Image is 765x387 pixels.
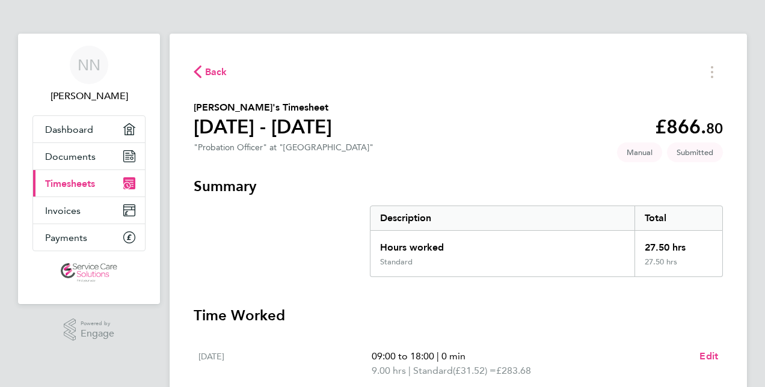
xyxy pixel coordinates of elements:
span: This timesheet was manually created. [617,142,662,162]
span: Engage [81,329,114,339]
img: servicecare-logo-retina.png [61,263,117,282]
span: Invoices [45,205,81,216]
span: Dashboard [45,124,93,135]
span: £283.68 [496,365,531,376]
h3: Time Worked [194,306,723,325]
a: Powered byEngage [64,318,115,341]
div: "Probation Officer" at "[GEOGRAPHIC_DATA]" [194,142,373,153]
a: Timesheets [33,170,145,197]
h1: [DATE] - [DATE] [194,115,332,139]
span: Back [205,65,227,79]
a: Invoices [33,197,145,224]
a: Go to home page [32,263,146,282]
span: (£31.52) = [453,365,496,376]
div: Standard [380,257,413,267]
span: NN [78,57,100,73]
span: Edit [699,350,718,362]
div: 27.50 hrs [634,231,722,257]
span: | [437,350,439,362]
span: 80 [706,120,723,137]
div: Total [634,206,722,230]
button: Back [194,64,227,79]
div: Summary [370,206,723,277]
a: NN[PERSON_NAME] [32,46,146,103]
span: Timesheets [45,178,95,189]
span: 9.00 hrs [372,365,406,376]
div: 27.50 hrs [634,257,722,276]
a: Documents [33,143,145,169]
a: Edit [699,349,718,364]
h2: [PERSON_NAME]'s Timesheet [194,100,332,115]
a: Dashboard [33,116,145,142]
button: Timesheets Menu [701,62,723,81]
span: | [408,365,411,376]
span: 0 min [441,350,465,362]
app-decimal: £866. [655,115,723,138]
a: Payments [33,224,145,251]
span: Documents [45,151,96,162]
nav: Main navigation [18,34,160,304]
span: Powered by [81,318,114,329]
span: Nicole Nyamwiza [32,89,146,103]
div: Description [370,206,634,230]
span: 09:00 to 18:00 [372,350,434,362]
h3: Summary [194,177,723,196]
span: This timesheet is Submitted. [667,142,723,162]
div: [DATE] [198,349,372,378]
div: Hours worked [370,231,634,257]
span: Standard [413,364,453,378]
span: Payments [45,232,87,243]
